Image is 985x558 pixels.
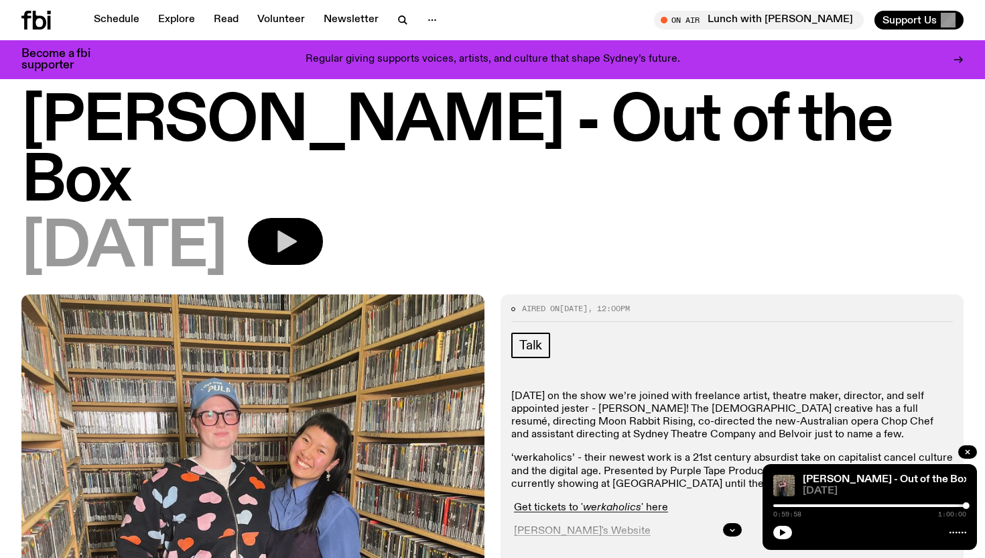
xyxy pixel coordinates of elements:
[803,474,969,485] a: [PERSON_NAME] - Out of the Box
[306,54,680,66] p: Regular giving supports voices, artists, and culture that shape Sydney’s future.
[882,14,937,26] span: Support Us
[511,333,550,358] a: Talk
[21,218,226,278] span: [DATE]
[511,390,953,442] p: [DATE] on the show we’re joined with freelance artist, theatre maker, director, and self appointe...
[583,502,641,513] em: werkaholics
[803,486,966,496] span: [DATE]
[938,511,966,518] span: 1:00:00
[21,48,107,71] h3: Become a fbi supporter
[874,11,964,30] button: Support Us
[773,511,801,518] span: 0:59:58
[560,303,588,314] span: [DATE]
[150,11,203,30] a: Explore
[316,11,387,30] a: Newsletter
[522,303,560,314] span: Aired on
[21,92,964,213] h1: [PERSON_NAME] - Out of the Box
[511,452,953,491] p: ‘ werkaholics ’ - their newest work is a 21st century absurdist take on capitalist cancel culture...
[519,338,542,353] span: Talk
[206,11,247,30] a: Read
[773,475,795,496] img: Kate Saap & Jenn Tran
[654,11,864,30] button: On AirLunch with [PERSON_NAME]
[514,502,668,513] a: Get tickets to 'werkaholics' here
[249,11,313,30] a: Volunteer
[86,11,147,30] a: Schedule
[588,303,630,314] span: , 12:00pm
